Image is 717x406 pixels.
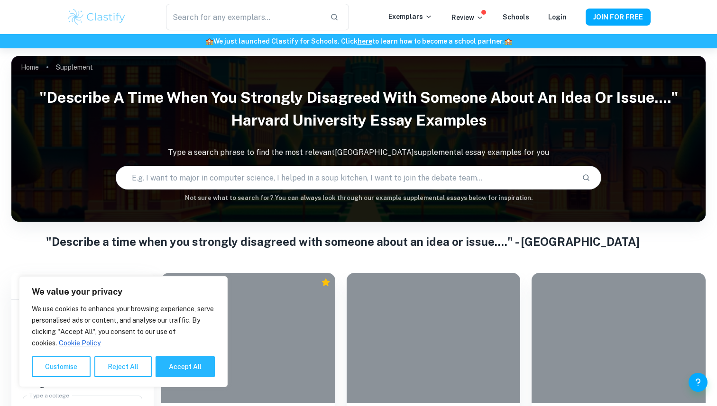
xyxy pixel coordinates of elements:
button: JOIN FOR FREE [586,9,651,26]
p: Exemplars [388,11,432,22]
h1: "Describe a time when you strongly disagreed with someone about an idea or issue...." Harvard Uni... [11,82,706,135]
p: We value your privacy [32,286,215,298]
p: Type a search phrase to find the most relevant [GEOGRAPHIC_DATA] supplemental essay examples for you [11,147,706,158]
a: Cookie Policy [58,339,101,347]
p: Supplement [56,62,93,72]
p: Review [451,12,484,23]
button: Accept All [156,356,215,377]
button: Search [578,170,594,186]
div: We value your privacy [19,276,228,387]
button: Customise [32,356,91,377]
span: 🏫 [205,37,213,45]
h6: We just launched Clastify for Schools. Click to learn how to become a school partner. [2,36,715,46]
img: Clastify logo [66,8,127,27]
button: Help and Feedback [689,373,708,392]
h6: Not sure what to search for? You can always look through our example supplemental essays below fo... [11,193,706,203]
a: Home [21,61,39,74]
a: Login [548,13,567,21]
span: 🏫 [504,37,512,45]
p: We use cookies to enhance your browsing experience, serve personalised ads or content, and analys... [32,303,215,349]
input: E.g. I want to major in computer science, I helped in a soup kitchen, I want to join the debate t... [116,164,575,191]
button: Reject All [94,356,152,377]
h6: Filter exemplars [11,273,154,299]
a: Schools [503,13,529,21]
input: Search for any exemplars... [166,4,322,30]
h1: "Describe a time when you strongly disagreed with someone about an idea or issue...." - [GEOGRAPH... [46,233,671,250]
a: here [358,37,372,45]
label: Type a college [29,391,69,399]
div: Premium [321,278,331,287]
